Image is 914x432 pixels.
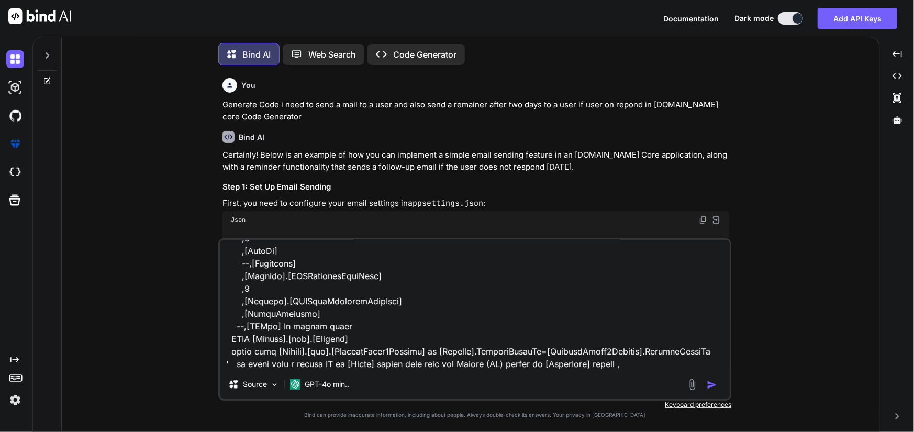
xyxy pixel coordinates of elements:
[242,48,271,61] p: Bind AI
[239,132,264,142] h6: Bind AI
[663,14,719,23] span: Documentation
[408,198,483,208] code: appsettings.json
[6,79,24,96] img: darkAi-studio
[305,379,349,390] p: GPT-4o min..
[308,48,356,61] p: Web Search
[290,379,300,390] img: GPT-4o mini
[222,181,729,193] h3: Step 1: Set Up Email Sending
[818,8,897,29] button: Add API Keys
[222,99,729,123] p: Generate Code i need to send a mail to a user and also send a remainer after two days to a user i...
[243,379,267,390] p: Source
[222,149,729,173] p: Certainly! Below is an example of how you can implement a simple email sending feature in an [DOM...
[6,135,24,153] img: premium
[393,48,456,61] p: Code Generator
[711,215,721,225] img: Open in Browser
[220,240,730,370] textarea: l ipsu dolo Sitam 'CON ADIPISCI_ELITSE [Doei7Temp] IN UTLABO ETDO [MagnaAliQuaeni-ADMI-VenIamqui]...
[734,13,774,24] span: Dark mode
[707,380,717,390] img: icon
[6,391,24,409] img: settings
[8,8,71,24] img: Bind AI
[686,379,698,391] img: attachment
[6,50,24,68] img: darkChat
[222,197,729,209] p: First, you need to configure your email settings in :
[699,216,707,224] img: copy
[241,80,255,91] h6: You
[218,411,731,419] p: Bind can provide inaccurate information, including about people. Always double-check its answers....
[663,13,719,24] button: Documentation
[218,401,731,409] p: Keyboard preferences
[6,163,24,181] img: cloudideIcon
[231,216,246,224] span: Json
[232,238,236,247] span: {
[270,380,279,389] img: Pick Models
[6,107,24,125] img: githubDark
